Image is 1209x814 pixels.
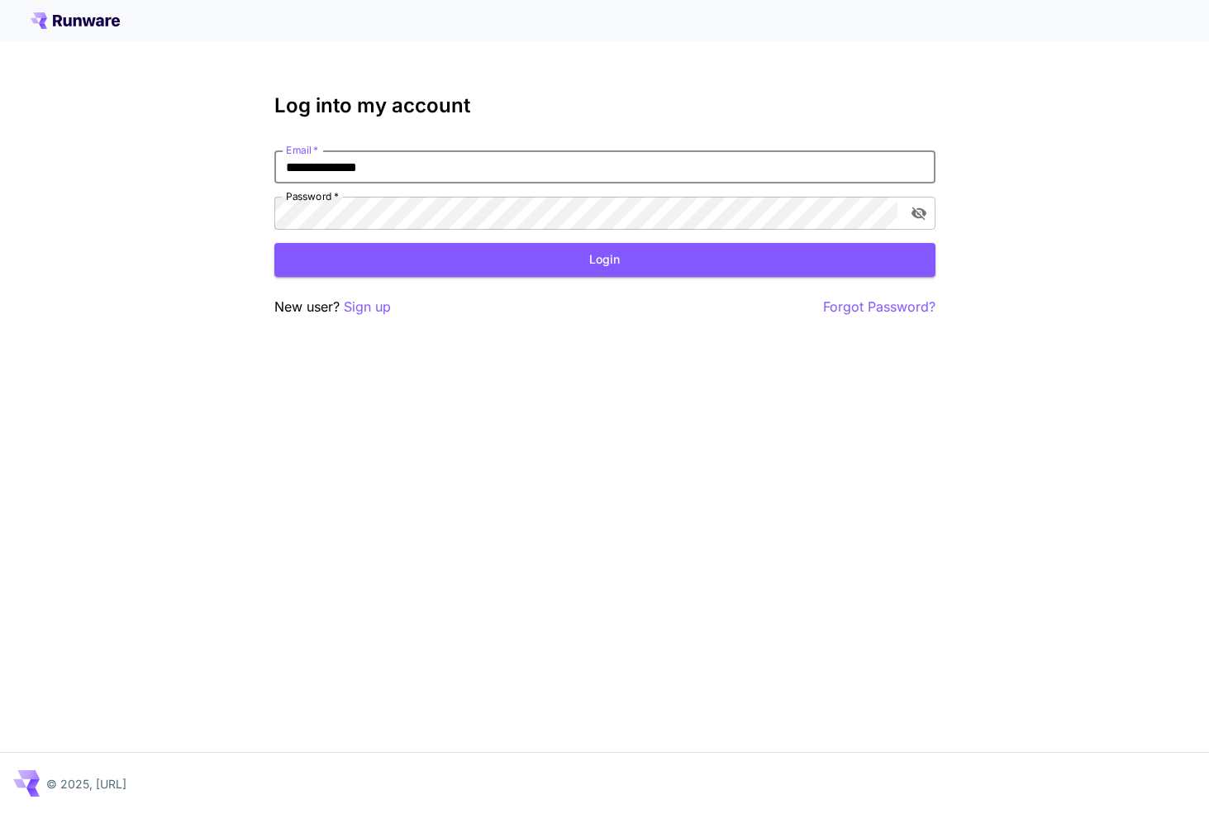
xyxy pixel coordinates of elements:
[46,775,126,793] p: © 2025, [URL]
[286,143,318,157] label: Email
[274,243,935,277] button: Login
[823,297,935,317] button: Forgot Password?
[274,297,391,317] p: New user?
[274,94,935,117] h3: Log into my account
[904,198,934,228] button: toggle password visibility
[286,189,339,203] label: Password
[344,297,391,317] button: Sign up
